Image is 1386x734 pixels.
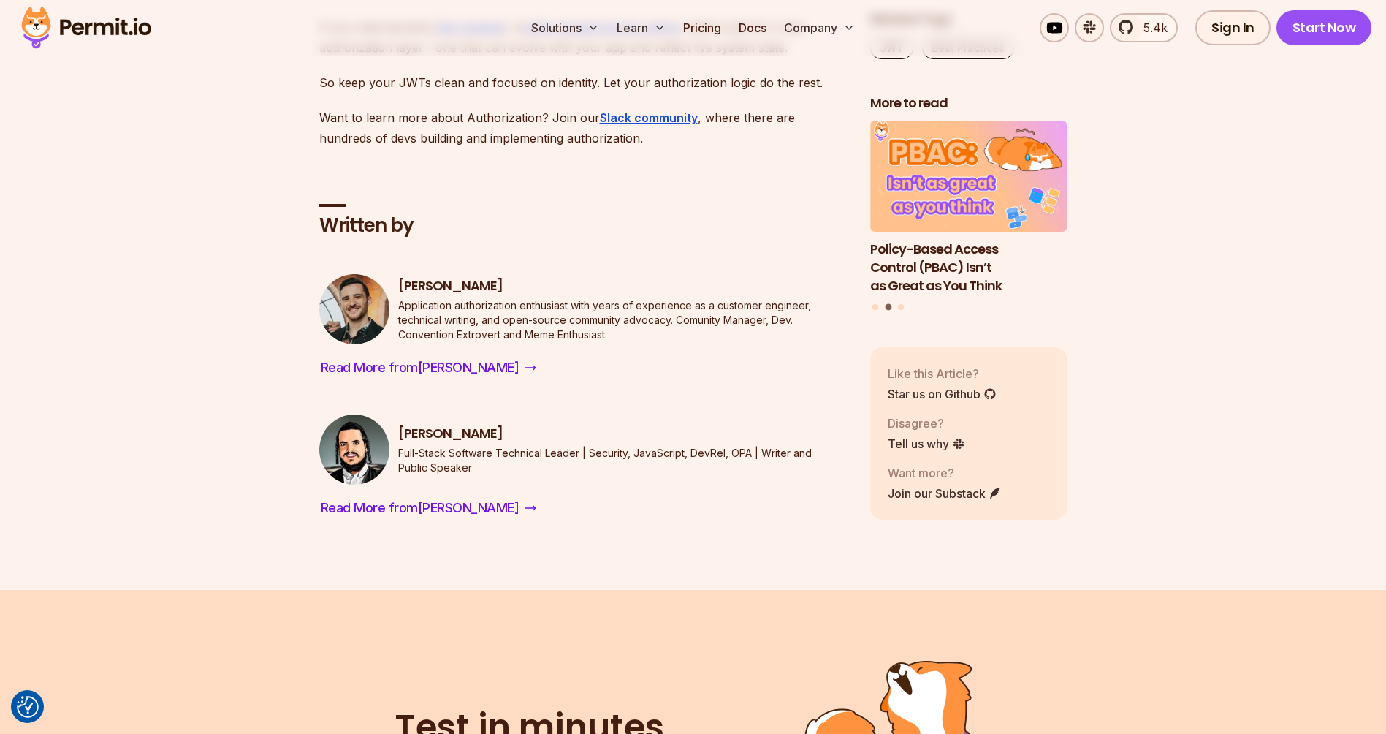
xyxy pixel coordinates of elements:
[870,121,1067,312] div: Posts
[888,435,965,453] a: Tell us why
[398,298,847,342] p: Application authorization enthusiast with years of experience as a customer engineer, technical w...
[898,304,904,310] button: Go to slide 3
[888,464,1002,482] p: Want more?
[321,498,519,518] span: Read More from [PERSON_NAME]
[319,72,847,93] p: So keep your JWTs clean and focused on identity. Let your authorization logic do the rest.
[398,425,847,443] h3: [PERSON_NAME]
[15,3,158,53] img: Permit logo
[872,304,878,310] button: Go to slide 1
[870,94,1067,112] h2: More to read
[319,274,389,344] img: Daniel Bass
[319,213,847,239] h2: Written by
[870,121,1067,295] li: 2 of 3
[888,365,997,382] p: Like this Article?
[321,357,519,378] span: Read More from [PERSON_NAME]
[525,13,605,42] button: Solutions
[1276,10,1372,45] a: Start Now
[17,696,39,718] button: Consent Preferences
[319,496,538,520] a: Read More from[PERSON_NAME]
[870,241,1067,295] h3: Policy-Based Access Control (PBAC) Isn’t as Great as You Think
[398,446,847,475] p: Full-Stack Software Technical Leader | Security, JavaScript, DevRel, OPA | Writer and Public Speaker
[1110,13,1178,42] a: 5.4k
[611,13,671,42] button: Learn
[888,485,1002,502] a: Join our Substack
[888,385,997,403] a: Star us on Github
[778,13,861,42] button: Company
[319,415,389,485] img: Gabriel L. Manor
[600,110,698,125] a: Slack community
[733,13,772,42] a: Docs
[1135,19,1168,37] span: 5.4k
[319,107,847,148] p: Want to learn more about Authorization? Join our , where there are hundreds of devs building and ...
[677,13,727,42] a: Pricing
[885,304,891,311] button: Go to slide 2
[17,696,39,718] img: Revisit consent button
[870,121,1067,232] img: Policy-Based Access Control (PBAC) Isn’t as Great as You Think
[888,415,965,432] p: Disagree?
[398,277,847,295] h3: [PERSON_NAME]
[319,356,538,379] a: Read More from[PERSON_NAME]
[1195,10,1271,45] a: Sign In
[870,121,1067,295] a: Policy-Based Access Control (PBAC) Isn’t as Great as You ThinkPolicy-Based Access Control (PBAC) ...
